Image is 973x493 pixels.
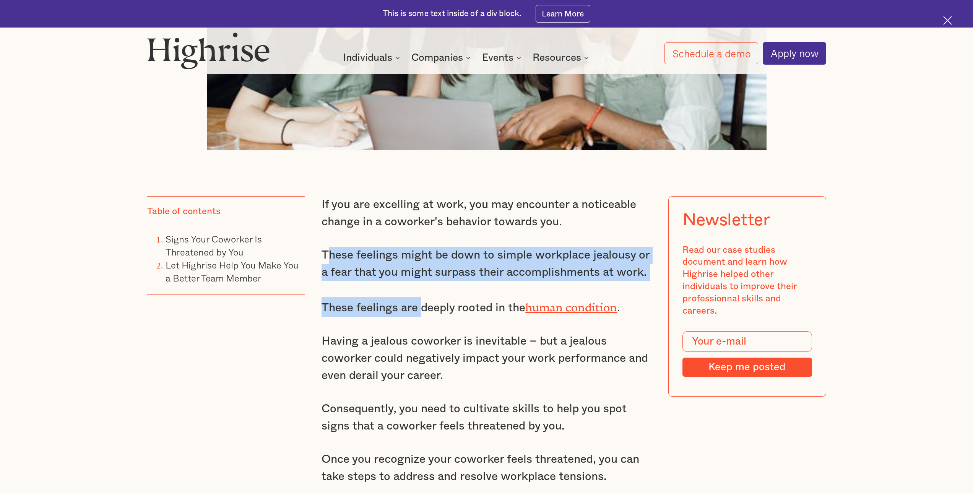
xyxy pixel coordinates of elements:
p: These feelings are deeply rooted in the . [322,297,651,317]
input: Keep me posted [682,358,812,377]
p: Once you recognize your coworker feels threatened, you can take steps to address and resolve work... [322,451,651,485]
a: Schedule a demo [664,42,758,65]
a: Let Highrise Help You Make You a Better Team Member [166,258,299,285]
a: human condition [525,301,617,308]
p: These feelings might be down to simple workplace jealousy or a fear that you might surpass their ... [322,247,651,281]
div: Companies [411,53,463,62]
div: Events [482,53,513,62]
div: Read our case studies document and learn how Highrise helped other individuals to improve their p... [682,244,812,317]
p: If you are excelling at work, you may encounter a noticeable change in a coworker's behavior towa... [322,196,651,231]
a: Signs Your Coworker Is Threatened by You [166,232,262,259]
form: Modal Form [682,331,812,377]
p: Having a jealous coworker is inevitable – but a jealous coworker could negatively impact your wor... [322,333,651,384]
div: Individuals [343,53,402,62]
div: This is some text inside of a div block. [383,8,521,20]
div: Companies [411,53,473,62]
img: Highrise logo [147,32,270,69]
a: Learn More [536,5,590,22]
div: Individuals [343,53,392,62]
img: Cross icon [943,16,952,25]
div: Events [482,53,523,62]
input: Your e-mail [682,331,812,352]
div: Table of contents [147,206,221,218]
a: Apply now [763,42,826,64]
div: Newsletter [682,210,770,230]
div: Resources [533,53,591,62]
div: Resources [533,53,581,62]
p: Consequently, you need to cultivate skills to help you spot signs that a coworker feels threatene... [322,400,651,435]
